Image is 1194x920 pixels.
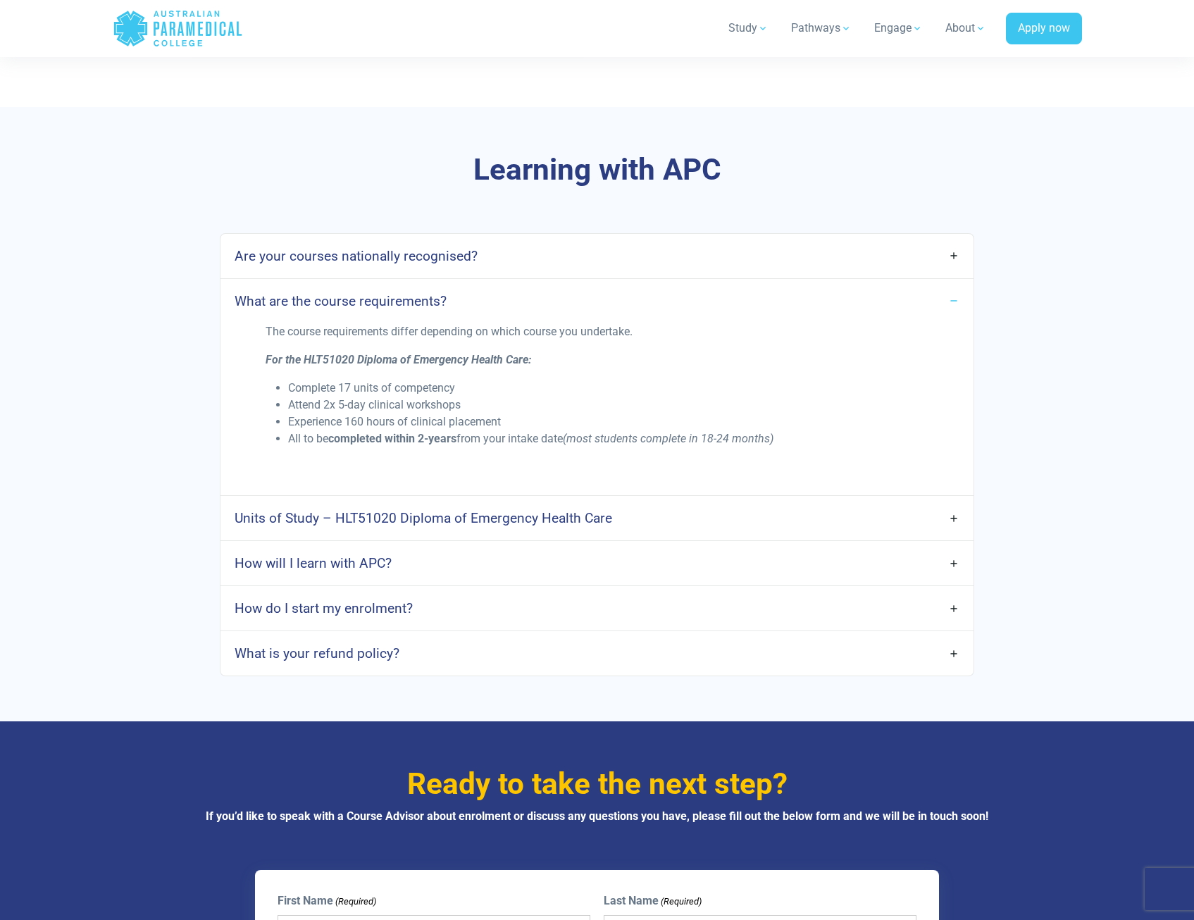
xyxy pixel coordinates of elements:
h4: What is your refund policy? [235,645,399,661]
a: How do I start my enrolment? [220,592,973,625]
label: Last Name [604,893,702,909]
i: For the HLT51020 Diploma of Emergency Health Care: [266,353,531,366]
span: (Required) [659,895,702,909]
h4: How will I learn with APC? [235,555,392,571]
li: Experience 160 hours of clinical placement [288,414,928,430]
a: What are the course requirements? [220,285,973,318]
a: Units of Study – HLT51020 Diploma of Emergency Health Care [220,502,973,535]
a: Apply now [1006,13,1082,45]
a: What is your refund policy? [220,637,973,670]
h4: How do I start my enrolment? [235,600,413,616]
li: All to be from your intake date [288,430,928,447]
a: Study [720,8,777,48]
a: How will I learn with APC? [220,547,973,580]
a: Are your courses nationally recognised? [220,240,973,273]
p: The course requirements differ depending on which course you undertake. [266,323,928,340]
h3: Learning with APC [185,152,1009,188]
li: Attend 2x 5-day clinical workshops [288,397,928,414]
label: First Name [278,893,376,909]
span: (Required) [335,895,377,909]
li: Complete 17 units of competency [288,380,928,397]
h4: Are your courses nationally recognised? [235,248,478,264]
a: About [937,8,995,48]
h4: What are the course requirements? [235,293,447,309]
h3: Ready to take the next step? [185,766,1009,802]
i: (most students complete in 18-24 months) [563,432,773,445]
a: Engage [866,8,931,48]
a: Pathways [783,8,860,48]
b: completed within 2-years [328,432,456,445]
h4: Units of Study – HLT51020 Diploma of Emergency Health Care [235,510,612,526]
strong: If you’d like to speak with a Course Advisor about enrolment or discuss any questions you have, p... [206,809,988,823]
a: Australian Paramedical College [113,6,243,51]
